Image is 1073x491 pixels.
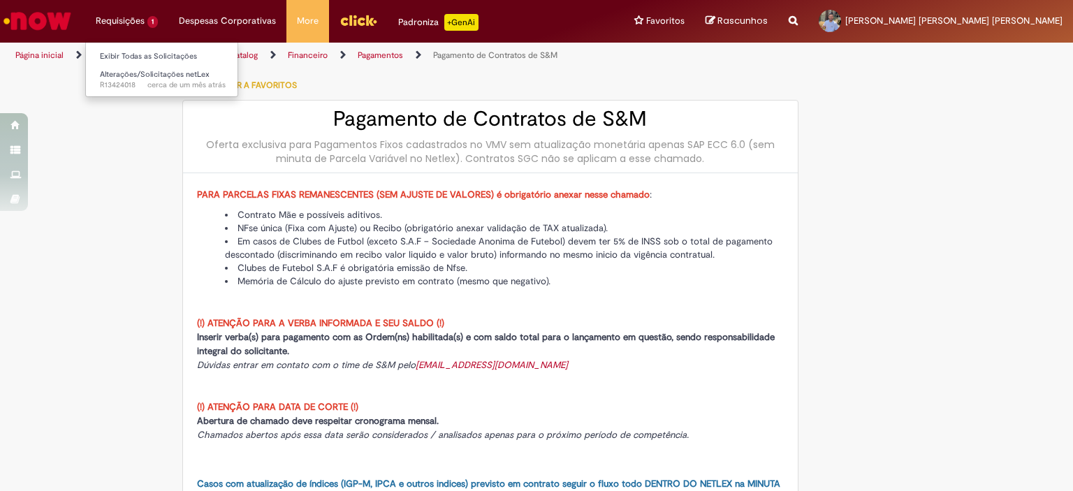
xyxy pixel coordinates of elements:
li: Memória de Cálculo do ajuste previsto em contrato (mesmo que negativo). [225,274,784,288]
a: Pagamento de Contratos de S&M [433,50,557,61]
span: Adicionar a Favoritos [196,80,297,91]
a: Financeiro [288,50,328,61]
a: Exibir Todas as Solicitações [86,49,240,64]
img: ServiceNow [1,7,73,35]
span: Alterações/Solicitações netLex [100,69,210,80]
span: 1 [147,16,158,28]
span: Rascunhos [717,14,768,27]
span: Favoritos [646,14,685,28]
a: [EMAIL_ADDRESS][DOMAIN_NAME] [416,359,568,371]
time: 18/08/2025 10:34:44 [147,80,226,90]
li: NFse única (Fixa com Ajuste) ou Recibo (obrigatório anexar validação de TAX atualizada). [225,221,784,235]
span: Despesas Corporativas [179,14,276,28]
span: (!) ATENÇÃO PARA A VERBA INFORMADA E SEU SALDO (!) [197,317,444,329]
span: [PERSON_NAME] [PERSON_NAME] [PERSON_NAME] [845,15,1063,27]
ul: Trilhas de página [10,43,705,68]
a: Aberto R13424018 : Alterações/Solicitações netLex [86,67,240,93]
p: +GenAi [444,14,479,31]
span: (!) ATENÇÃO PARA DATA DE CORTE (!) [197,401,358,413]
span: Chamados abertos após essa data serão considerados / analisados apenas para o próximo período de ... [197,429,689,441]
strong: PARA PARCELAS FIXAS REMANESCENTES (SEM AJUSTE DE VALORES) é obrigatório anexar nesse chamado [197,189,650,200]
a: Pagamentos [358,50,403,61]
span: cerca de um mês atrás [147,80,226,90]
a: Rascunhos [706,15,768,28]
div: Padroniza [398,14,479,31]
span: Abertura de chamado deve respeitar cronograma mensal. [197,415,439,427]
span: Inserir verba(s) para pagamento com as Ordem(ns) habilitada(s) e com saldo total para o lançament... [197,331,775,357]
li: Em casos de Clubes de Futbol (exceto S.A.F – Sociedade Anonima de Futebol) devem ter 5% de INSS s... [225,235,784,261]
li: Contrato Mãe e possíveis aditivos. [225,208,784,221]
span: Requisições [96,14,145,28]
span: Dúvidas entrar em contato com o time de S&M pelo [197,359,568,371]
span: : [197,189,652,200]
div: Oferta exclusiva para Pagamentos Fixos cadastrados no VMV sem atualização monetária apenas SAP EC... [197,138,784,166]
button: Adicionar a Favoritos [182,71,305,100]
li: Clubes de Futebol S.A.F é obrigatória emissão de Nfse. [225,261,784,274]
h2: Pagamento de Contratos de S&M [197,108,784,131]
ul: Requisições [85,42,238,97]
span: More [297,14,319,28]
img: click_logo_yellow_360x200.png [340,10,377,31]
span: R13424018 [100,80,226,91]
a: Página inicial [15,50,64,61]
